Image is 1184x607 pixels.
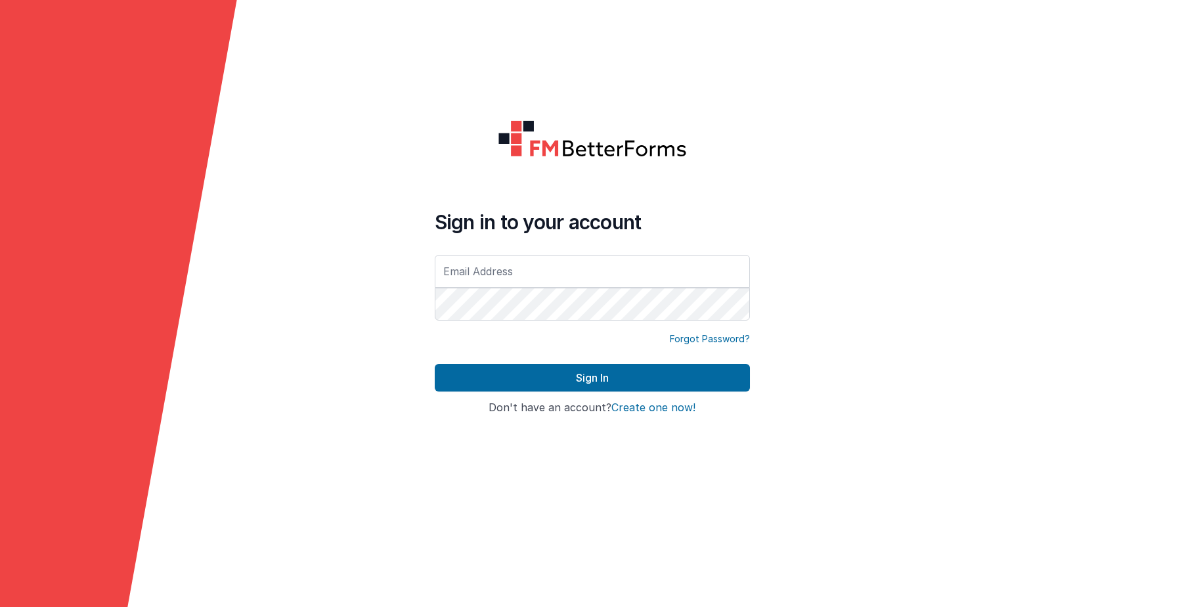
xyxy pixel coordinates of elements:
input: Email Address [435,255,750,288]
button: Sign In [435,364,750,392]
h4: Sign in to your account [435,210,750,234]
button: Create one now! [611,402,695,414]
a: Forgot Password? [670,332,750,346]
h4: Don't have an account? [435,402,750,414]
